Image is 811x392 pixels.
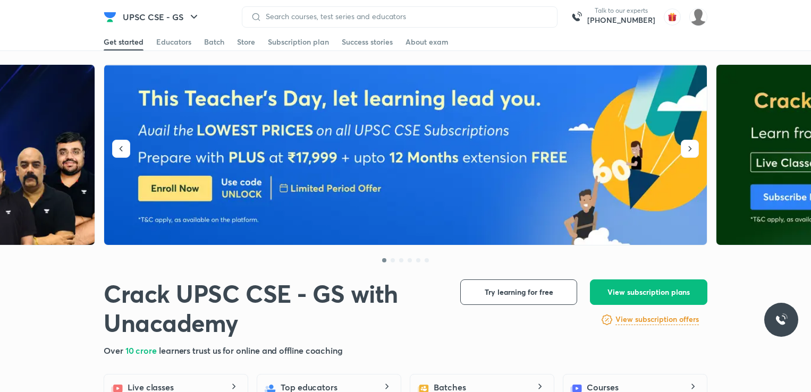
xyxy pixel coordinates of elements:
[237,33,255,50] a: Store
[116,6,207,28] button: UPSC CSE - GS
[615,313,699,326] a: View subscription offers
[268,37,329,47] div: Subscription plan
[590,279,707,305] button: View subscription plans
[405,33,449,50] a: About exam
[615,314,699,325] h6: View subscription offers
[104,33,143,50] a: Get started
[405,37,449,47] div: About exam
[125,345,159,356] span: 10 crore
[159,345,343,356] span: learners trust us for online and offline coaching
[607,287,690,297] span: View subscription plans
[261,12,548,21] input: Search courses, test series and educators
[587,6,655,15] p: Talk to our experts
[342,33,393,50] a: Success stories
[268,33,329,50] a: Subscription plan
[104,11,116,23] img: Company Logo
[204,37,224,47] div: Batch
[485,287,553,297] span: Try learning for free
[156,33,191,50] a: Educators
[104,37,143,47] div: Get started
[775,313,788,326] img: ttu
[204,33,224,50] a: Batch
[342,37,393,47] div: Success stories
[566,6,587,28] img: call-us
[237,37,255,47] div: Store
[587,15,655,25] a: [PHONE_NUMBER]
[664,8,681,25] img: avatar
[156,37,191,47] div: Educators
[689,8,707,26] img: saarthak
[104,279,443,338] h1: Crack UPSC CSE - GS with Unacademy
[460,279,577,305] button: Try learning for free
[104,345,125,356] span: Over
